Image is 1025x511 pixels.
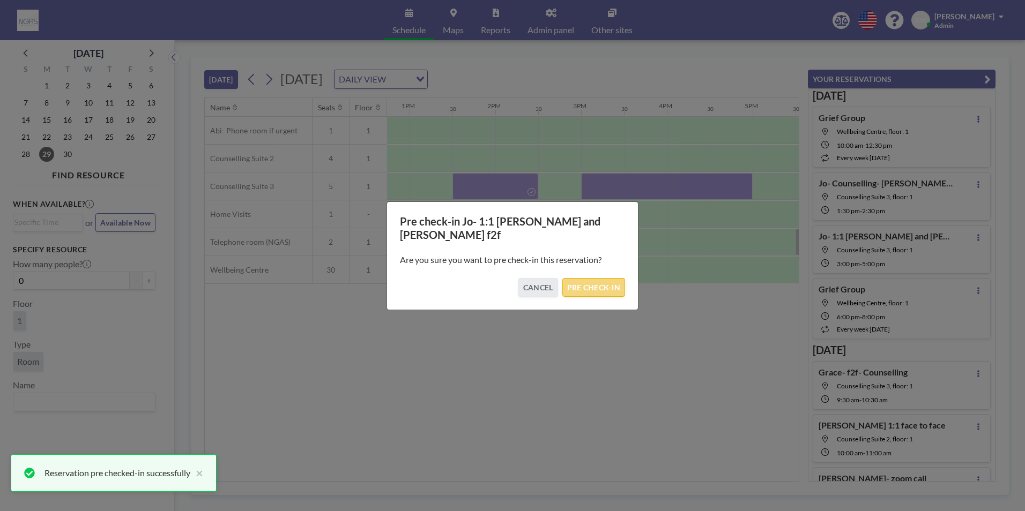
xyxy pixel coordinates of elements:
button: PRE CHECK-IN [562,278,625,297]
div: Reservation pre checked-in successfully [44,467,190,479]
button: CANCEL [518,278,558,297]
p: Are you sure you want to pre check-in this reservation? [400,254,625,265]
button: close [190,467,203,479]
h3: Pre check-in Jo- 1:1 [PERSON_NAME] and [PERSON_NAME] f2f [400,215,625,242]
